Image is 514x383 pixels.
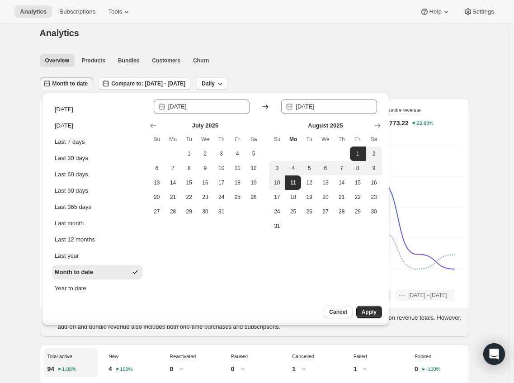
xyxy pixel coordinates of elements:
button: Sunday August 24 2025 [269,204,285,219]
p: $773.22 [386,118,409,128]
span: Apply [362,308,377,316]
span: Compare to: [DATE] - [DATE] [111,80,185,87]
span: 20 [321,194,330,201]
th: Tuesday [301,132,317,147]
button: Last 365 days [52,200,142,214]
span: 26 [249,194,258,201]
p: 4 [108,364,112,374]
button: Tuesday July 1 2025 [181,147,197,161]
button: Sunday July 20 2025 [149,190,165,204]
span: 13 [152,179,161,186]
span: Subscriptions [59,8,95,15]
span: Failed [354,354,367,359]
button: Show previous month, June 2025 [147,119,160,132]
th: Sunday [149,132,165,147]
button: Sunday July 6 2025 [149,161,165,175]
button: Last 7 days [52,135,142,149]
div: Last year [55,251,79,260]
button: Sunday August 10 2025 [269,175,285,190]
span: 4 [289,165,298,172]
span: Daily [202,80,215,87]
button: Sunday August 3 2025 [269,161,285,175]
span: 12 [305,179,314,186]
div: Month to date [55,268,93,277]
span: 19 [249,179,258,186]
span: 18 [289,194,298,201]
button: Thursday August 7 2025 [334,161,350,175]
div: Last 7 days [55,137,85,147]
div: Last 30 days [55,154,88,163]
span: Su [273,136,282,143]
button: Tools [103,5,137,18]
button: Friday July 4 2025 [230,147,246,161]
span: Paused [231,354,248,359]
button: Last 60 days [52,167,142,182]
button: Tuesday August 5 2025 [301,161,317,175]
button: Monday July 14 2025 [165,175,181,190]
button: Month to date [52,265,142,279]
button: Saturday July 26 2025 [245,190,262,204]
button: Last year [52,249,142,263]
button: Wednesday July 23 2025 [197,190,213,204]
button: Saturday July 12 2025 [245,161,262,175]
span: Fr [354,136,363,143]
button: Last 90 days [52,184,142,198]
th: Friday [350,132,366,147]
button: Month to date [40,77,94,90]
span: 6 [152,165,161,172]
button: End of range Today Monday August 11 2025 [285,175,302,190]
span: New [108,354,118,359]
button: Friday August 8 2025 [350,161,366,175]
button: Tuesday August 12 2025 [301,175,317,190]
span: Cancelled [292,354,314,359]
button: Last month [52,216,142,231]
span: 6 [321,165,330,172]
span: 8 [184,165,193,172]
span: 24 [217,194,226,201]
span: 16 [201,179,210,186]
button: [DATE] - [DATE] [396,290,454,301]
span: Tu [305,136,314,143]
button: Saturday August 30 2025 [366,204,382,219]
button: Saturday August 2 2025 [366,147,382,161]
span: 18 [233,179,242,186]
span: 13 [321,179,330,186]
span: Bundles [118,57,139,64]
span: Analytics [40,28,79,38]
button: Last 12 months [52,232,142,247]
button: Thursday July 10 2025 [213,161,230,175]
span: 3 [273,165,282,172]
button: Monday August 4 2025 [285,161,302,175]
button: Cancel [324,306,352,318]
button: Saturday August 16 2025 [366,175,382,190]
span: Overview [45,57,69,64]
span: Help [429,8,441,15]
div: [DATE] [55,121,73,130]
span: 29 [184,208,193,215]
div: Last 12 months [55,235,95,244]
th: Saturday [245,132,262,147]
span: 25 [233,194,242,201]
text: 23.89% [416,121,434,126]
button: Last 30 days [52,151,142,165]
button: Friday July 25 2025 [230,190,246,204]
th: Sunday [269,132,285,147]
span: 14 [337,179,346,186]
div: Last 60 days [55,170,88,179]
span: 1 [354,150,363,157]
span: 5 [305,165,314,172]
span: 14 [169,179,178,186]
span: Bundle revenue [386,108,420,113]
span: 16 [369,179,378,186]
span: Month to date [52,80,88,87]
span: 28 [337,208,346,215]
button: Thursday July 17 2025 [213,175,230,190]
span: Th [337,136,346,143]
span: [DATE] - [DATE] [408,292,447,299]
span: 7 [337,165,346,172]
button: Thursday August 21 2025 [334,190,350,204]
button: Saturday August 23 2025 [366,190,382,204]
div: Last month [55,219,84,228]
button: Apply [356,306,382,318]
button: Monday July 7 2025 [165,161,181,175]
